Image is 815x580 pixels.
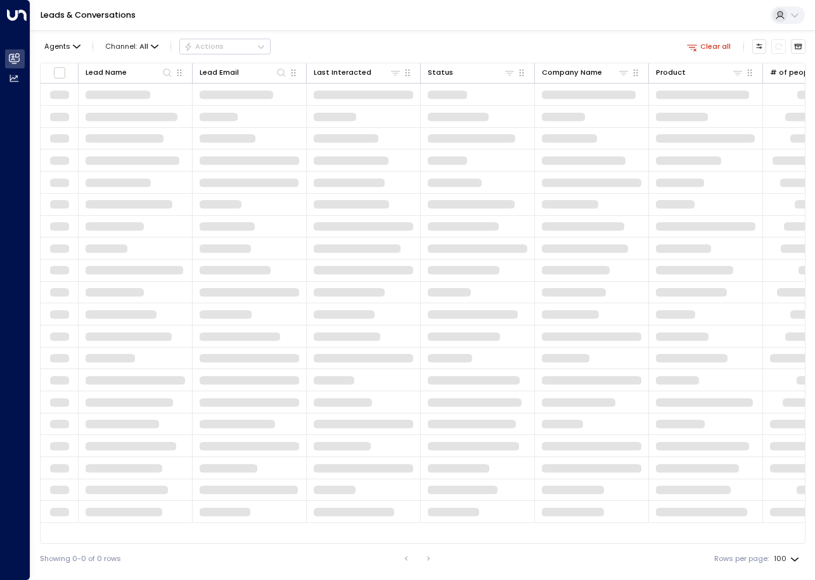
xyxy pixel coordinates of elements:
[86,66,127,79] div: Lead Name
[40,553,121,564] div: Showing 0-0 of 0 rows
[656,66,743,79] div: Product
[101,39,162,53] button: Channel:All
[200,66,287,79] div: Lead Email
[40,39,84,53] button: Agents
[179,39,271,54] div: Button group with a nested menu
[683,39,735,53] button: Clear all
[314,66,371,79] div: Last Interacted
[139,42,148,51] span: All
[774,551,802,567] div: 100
[428,66,515,79] div: Status
[791,39,805,54] button: Archived Leads
[200,66,239,79] div: Lead Email
[752,39,767,54] button: Customize
[101,39,162,53] span: Channel:
[714,553,769,564] label: Rows per page:
[179,39,271,54] button: Actions
[656,66,686,79] div: Product
[44,43,70,50] span: Agents
[86,66,173,79] div: Lead Name
[428,66,453,79] div: Status
[542,66,629,79] div: Company Name
[771,39,786,54] span: Refresh
[542,66,602,79] div: Company Name
[314,66,401,79] div: Last Interacted
[41,9,136,20] a: Leads & Conversations
[184,42,224,51] div: Actions
[398,551,437,566] nav: pagination navigation
[770,66,815,79] div: # of people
